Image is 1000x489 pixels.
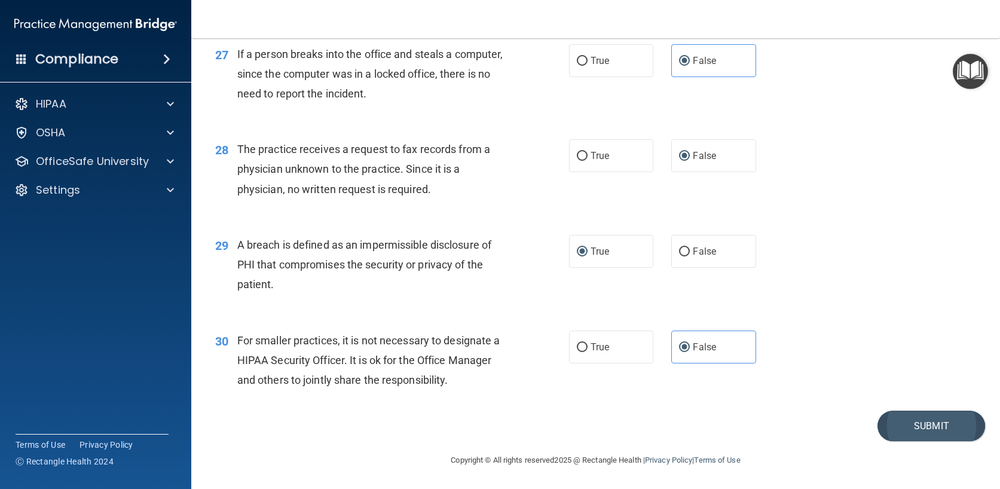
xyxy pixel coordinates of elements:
a: HIPAA [14,97,174,111]
p: OfficeSafe University [36,154,149,169]
input: False [679,343,690,352]
span: 29 [215,239,228,253]
input: False [679,247,690,256]
a: Privacy Policy [79,439,133,451]
div: Copyright © All rights reserved 2025 @ Rectangle Health | | [378,441,814,479]
span: True [591,246,609,257]
span: A breach is defined as an impermissible disclosure of PHI that compromises the security or privac... [237,239,491,291]
span: If a person breaks into the office and steals a computer, since the computer was in a locked offi... [237,48,503,100]
button: Submit [877,411,985,441]
span: False [693,341,716,353]
a: Settings [14,183,174,197]
span: Ⓒ Rectangle Health 2024 [16,456,114,467]
h4: Compliance [35,51,118,68]
span: For smaller practices, it is not necessary to designate a HIPAA Security Officer. It is ok for th... [237,334,500,386]
span: 28 [215,143,228,157]
img: PMB logo [14,13,177,36]
span: False [693,55,716,66]
span: True [591,341,609,353]
span: False [693,246,716,257]
a: OSHA [14,126,174,140]
a: Terms of Use [694,456,740,464]
span: The practice receives a request to fax records from a physician unknown to the practice. Since it... [237,143,490,195]
span: 30 [215,334,228,349]
p: OSHA [36,126,66,140]
p: HIPAA [36,97,66,111]
a: Privacy Policy [645,456,692,464]
input: True [577,57,588,66]
input: False [679,57,690,66]
a: OfficeSafe University [14,154,174,169]
span: True [591,150,609,161]
span: True [591,55,609,66]
input: True [577,247,588,256]
input: True [577,152,588,161]
input: False [679,152,690,161]
span: False [693,150,716,161]
input: True [577,343,588,352]
span: 27 [215,48,228,62]
button: Open Resource Center [953,54,988,89]
a: Terms of Use [16,439,65,451]
p: Settings [36,183,80,197]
